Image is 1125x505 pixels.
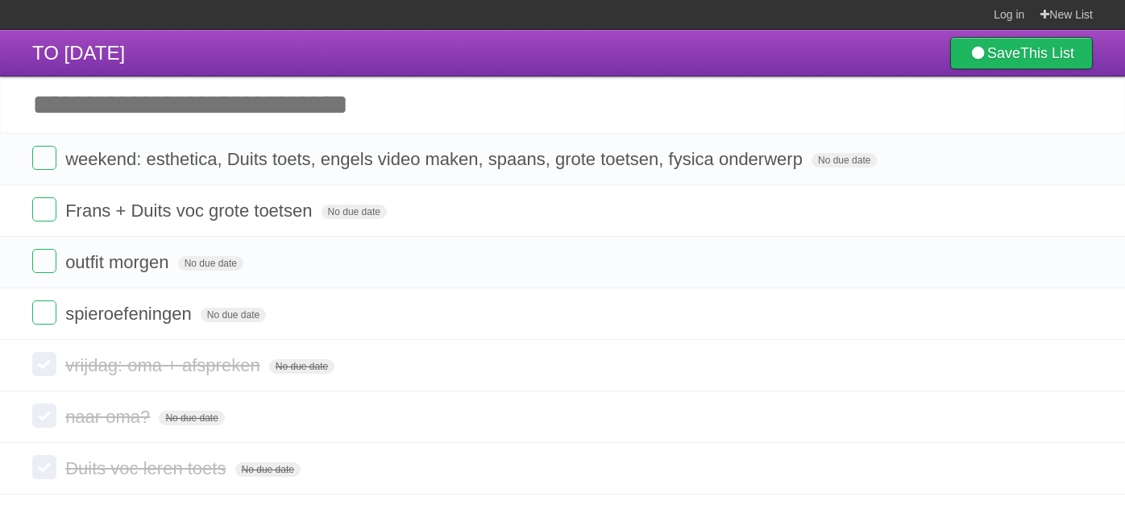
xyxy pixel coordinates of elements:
[32,352,56,376] label: Done
[65,252,172,272] span: outfit morgen
[65,458,230,478] span: Duits voc leren toets
[32,42,125,64] span: TO [DATE]
[65,355,264,375] span: vrijdag: oma + afspreken
[159,411,224,425] span: No due date
[322,205,387,219] span: No due date
[65,407,154,427] span: naar oma?
[950,37,1093,69] a: SaveThis List
[32,146,56,170] label: Done
[65,201,316,221] span: Frans + Duits voc grote toetsen
[1020,45,1074,61] b: This List
[812,153,877,168] span: No due date
[269,359,334,374] span: No due date
[32,404,56,428] label: Done
[65,149,807,169] span: weekend: esthetica, Duits toets, engels video maken, spaans, grote toetsen, fysica onderwerp
[178,256,243,271] span: No due date
[32,197,56,221] label: Done
[201,308,266,322] span: No due date
[32,249,56,273] label: Done
[65,304,196,324] span: spieroefeningen
[32,455,56,479] label: Done
[32,300,56,325] label: Done
[235,462,301,477] span: No due date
